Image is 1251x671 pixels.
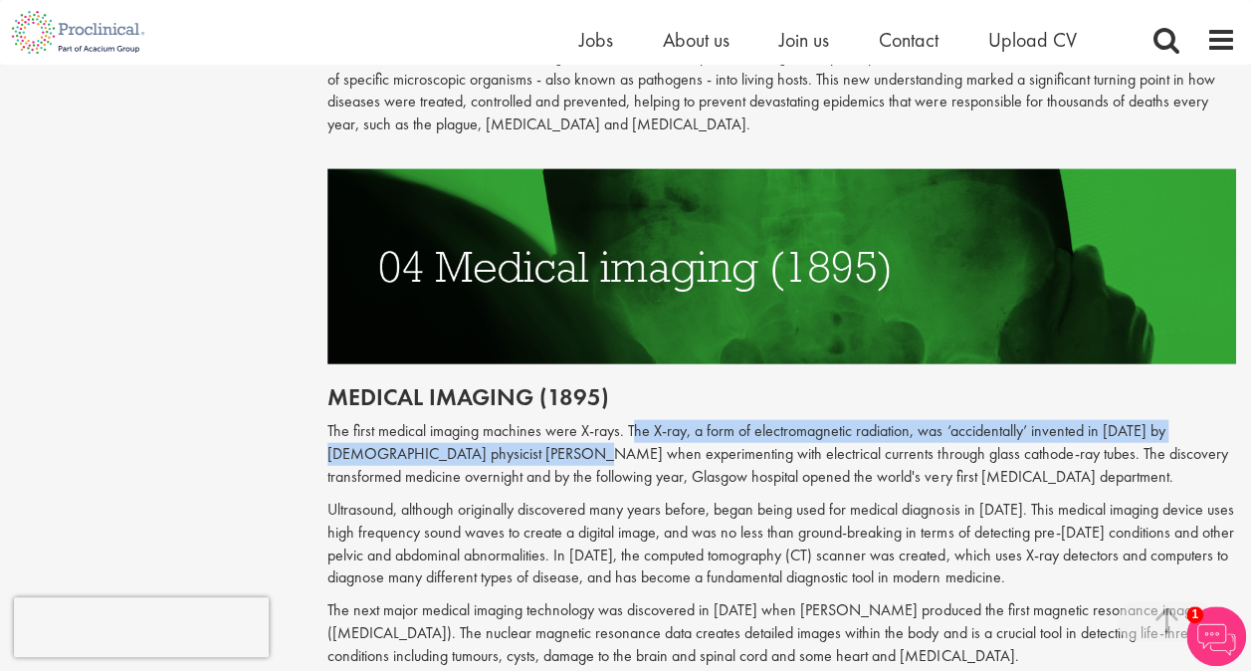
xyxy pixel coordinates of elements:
[327,384,1236,410] h2: Medical imaging (1895)
[988,27,1077,53] a: Upload CV
[779,27,829,53] a: Join us
[663,27,730,53] a: About us
[327,499,1236,589] p: Ultrasound, although originally discovered many years before, began being used for medical diagno...
[14,597,269,657] iframe: reCAPTCHA
[327,599,1236,668] p: The next major medical imaging technology was discovered in [DATE] when [PERSON_NAME] produced th...
[1186,606,1203,623] span: 1
[879,27,938,53] a: Contact
[579,27,613,53] a: Jobs
[327,420,1236,489] p: The first medical imaging machines were X-rays. The X-ray, a form of electromagnetic radiation, w...
[1186,606,1246,666] img: Chatbot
